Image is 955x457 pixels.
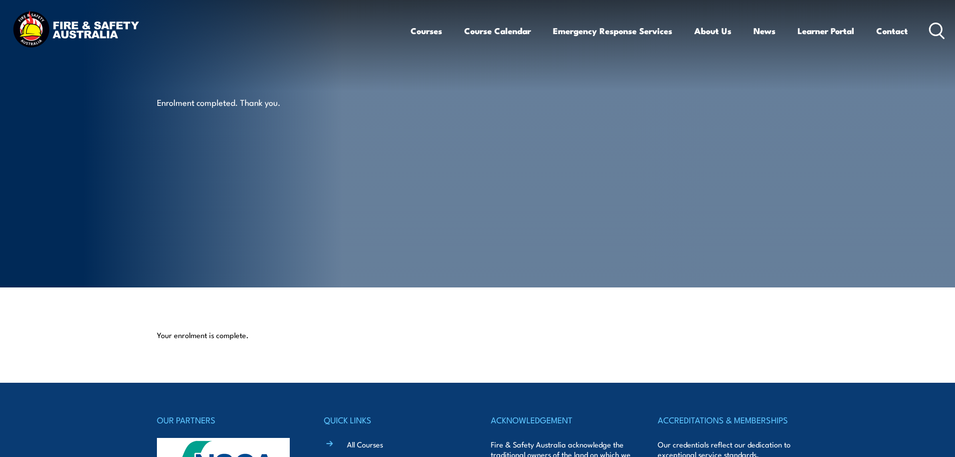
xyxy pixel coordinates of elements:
[157,96,340,108] p: Enrolment completed. Thank you.
[411,18,442,44] a: Courses
[694,18,731,44] a: About Us
[157,330,799,340] p: Your enrolment is complete.
[553,18,672,44] a: Emergency Response Services
[491,413,631,427] h4: ACKNOWLEDGEMENT
[876,18,908,44] a: Contact
[658,413,798,427] h4: ACCREDITATIONS & MEMBERSHIPS
[347,439,383,449] a: All Courses
[464,18,531,44] a: Course Calendar
[798,18,854,44] a: Learner Portal
[324,413,464,427] h4: QUICK LINKS
[157,413,297,427] h4: OUR PARTNERS
[753,18,776,44] a: News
